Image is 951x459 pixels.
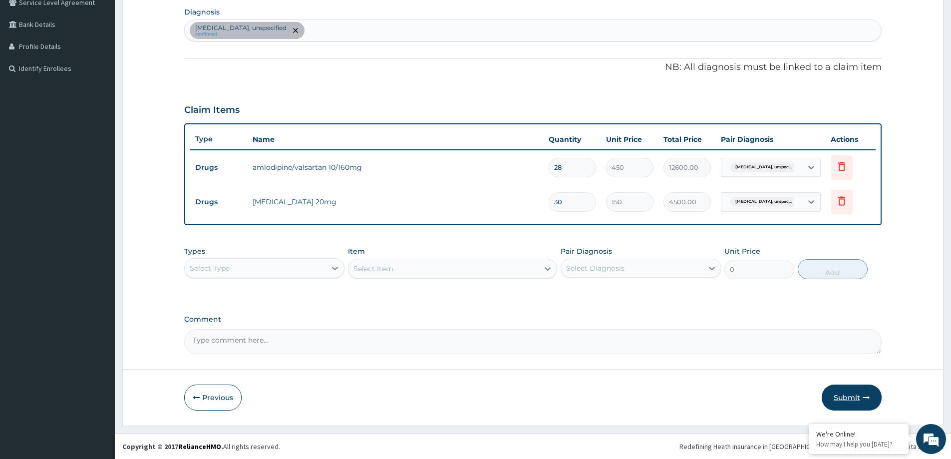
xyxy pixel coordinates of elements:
[184,61,882,74] p: NB: All diagnosis must be linked to a claim item
[544,129,601,149] th: Quantity
[601,129,658,149] th: Unit Price
[184,7,220,17] label: Diagnosis
[561,246,612,256] label: Pair Diagnosis
[822,385,882,411] button: Submit
[190,193,248,211] td: Drugs
[18,50,40,75] img: d_794563401_company_1708531726252_794563401
[184,105,240,116] h3: Claim Items
[184,315,882,324] label: Comment
[178,442,221,451] a: RelianceHMO
[195,24,287,32] p: [MEDICAL_DATA], unspecified
[679,442,944,452] div: Redefining Heath Insurance in [GEOGRAPHIC_DATA] using Telemedicine and Data Science!
[248,157,544,177] td: amlodipine/valsartan 10/160mg
[115,434,951,459] footer: All rights reserved.
[798,259,868,279] button: Add
[826,129,876,149] th: Actions
[730,197,797,207] span: [MEDICAL_DATA], unspec...
[730,162,797,172] span: [MEDICAL_DATA], unspec...
[248,129,544,149] th: Name
[164,5,188,29] div: Minimize live chat window
[348,246,365,256] label: Item
[190,158,248,177] td: Drugs
[52,56,168,69] div: Chat with us now
[724,246,760,256] label: Unit Price
[566,263,625,273] div: Select Diagnosis
[195,32,287,37] small: confirmed
[248,192,544,212] td: [MEDICAL_DATA] 20mg
[122,442,223,451] strong: Copyright © 2017 .
[658,129,716,149] th: Total Price
[190,130,248,148] th: Type
[5,273,190,308] textarea: Type your message and hit 'Enter'
[184,385,242,411] button: Previous
[190,263,230,273] div: Select Type
[184,247,205,256] label: Types
[291,26,300,35] span: remove selection option
[716,129,826,149] th: Pair Diagnosis
[58,126,138,227] span: We're online!
[816,440,901,449] p: How may I help you today?
[816,430,901,439] div: We're Online!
